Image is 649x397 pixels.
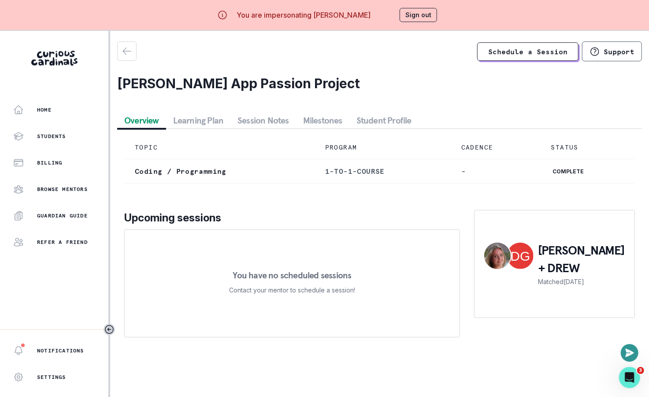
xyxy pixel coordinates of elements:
p: Home [37,106,52,113]
button: Open or close messaging widget [621,344,638,362]
p: Matched [DATE] [538,277,626,286]
iframe: Intercom live chat [619,367,640,388]
button: Sign out [400,8,437,22]
p: Settings [37,374,66,381]
td: STATUS [541,136,635,159]
img: Curious Cardinals Logo [31,51,78,66]
button: Toggle sidebar [104,324,115,335]
td: CADENCE [451,136,541,159]
p: Browse Mentors [37,186,88,193]
p: You are impersonating [PERSON_NAME] [237,10,371,20]
p: Guardian Guide [37,212,88,219]
img: Kaitlyn Leitherer [484,243,511,269]
p: Support [604,47,634,56]
p: Notifications [37,347,84,354]
img: DREW GOODMAN [507,243,534,269]
p: Upcoming sessions [124,210,460,226]
td: - [451,159,541,184]
td: PROGRAM [315,136,451,159]
button: Student Profile [349,112,419,128]
h2: [PERSON_NAME] App Passion Project [117,75,642,91]
td: TOPIC [124,136,315,159]
td: 1-to-1-course [315,159,451,184]
button: Session Notes [230,112,296,128]
p: You have no scheduled sessions [233,271,351,280]
span: complete [551,167,586,176]
p: [PERSON_NAME] + DREW [538,242,626,277]
p: Contact your mentor to schedule a session! [229,285,355,296]
button: Learning Plan [166,112,231,128]
span: 3 [637,367,644,374]
p: Refer a friend [37,239,88,246]
a: Schedule a Session [477,42,579,61]
button: Milestones [296,112,349,128]
button: Support [582,41,642,61]
button: Overview [117,112,166,128]
td: Coding / Programming [124,159,315,184]
p: Students [37,133,66,140]
p: Billing [37,159,62,166]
